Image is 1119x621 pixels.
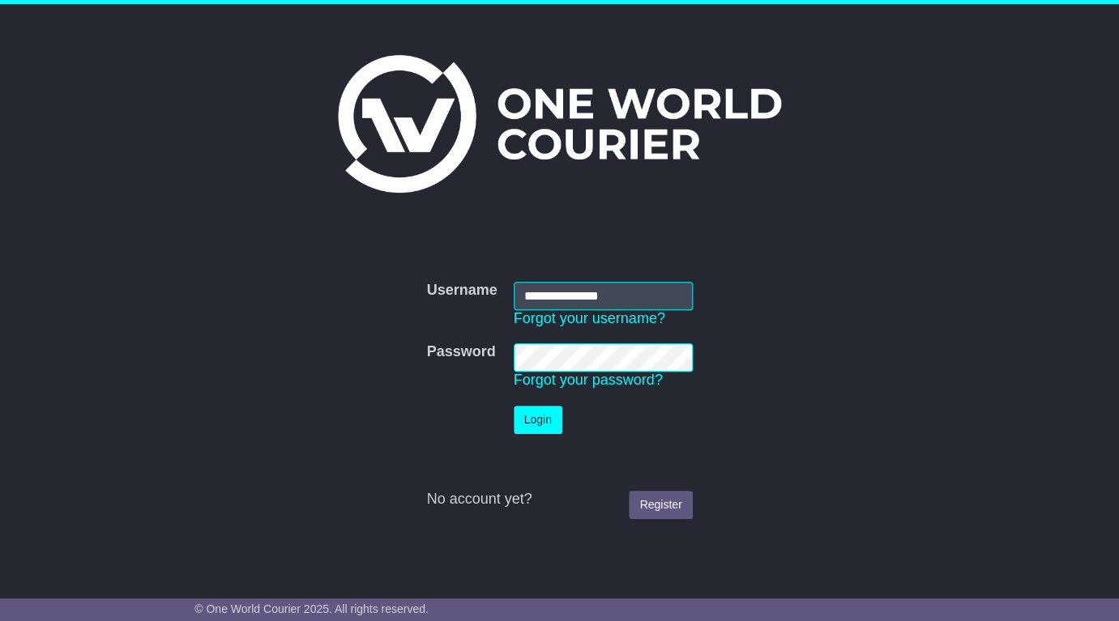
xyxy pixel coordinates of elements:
a: Forgot your username? [514,310,665,326]
span: © One World Courier 2025. All rights reserved. [194,602,429,615]
label: Password [426,343,495,361]
a: Register [629,491,692,519]
img: One World [338,55,780,193]
label: Username [426,282,497,300]
div: No account yet? [426,491,692,508]
button: Login [514,406,562,434]
a: Forgot your password? [514,372,663,388]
